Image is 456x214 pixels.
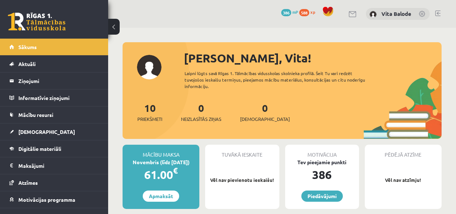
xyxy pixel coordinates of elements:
[381,10,411,17] a: Vita Balode
[285,166,359,183] div: 386
[18,196,75,203] span: Motivācijas programma
[8,13,66,31] a: Rīgas 1. Tālmācības vidusskola
[9,56,99,72] a: Aktuāli
[18,128,75,135] span: [DEMOGRAPHIC_DATA]
[205,145,279,158] div: Tuvākā ieskaite
[184,49,442,67] div: [PERSON_NAME], Vita!
[365,145,442,158] div: Pēdējā atzīme
[310,9,315,15] span: xp
[292,9,298,15] span: mP
[285,158,359,166] div: Tev pieejamie punkti
[123,145,199,158] div: Mācību maksa
[173,165,178,176] span: €
[9,157,99,174] a: Maksājumi
[18,179,38,186] span: Atzīmes
[240,115,290,123] span: [DEMOGRAPHIC_DATA]
[9,89,99,106] a: Informatīvie ziņojumi
[185,70,376,89] div: Laipni lūgts savā Rīgas 1. Tālmācības vidusskolas skolnieka profilā. Šeit Tu vari redzēt tuvojošo...
[18,89,99,106] legend: Informatīvie ziņojumi
[181,115,221,123] span: Neizlasītās ziņas
[240,101,290,123] a: 0[DEMOGRAPHIC_DATA]
[123,166,199,183] div: 61.00
[18,73,99,89] legend: Ziņojumi
[281,9,298,15] a: 386 mP
[9,73,99,89] a: Ziņojumi
[9,39,99,55] a: Sākums
[299,9,319,15] a: 588 xp
[9,140,99,157] a: Digitālie materiāli
[209,176,275,184] p: Vēl nav pievienotu ieskaišu!
[18,61,36,67] span: Aktuāli
[18,157,99,174] legend: Maksājumi
[18,44,37,50] span: Sākums
[281,9,291,16] span: 386
[9,174,99,191] a: Atzīmes
[9,191,99,208] a: Motivācijas programma
[181,101,221,123] a: 0Neizlasītās ziņas
[143,191,179,202] a: Apmaksāt
[123,158,199,166] div: Novembris (līdz [DATE])
[137,115,162,123] span: Priekšmeti
[301,191,343,202] a: Piedāvājumi
[368,176,438,184] p: Vēl nav atzīmju!
[9,106,99,123] a: Mācību resursi
[285,145,359,158] div: Motivācija
[369,11,377,18] img: Vita Balode
[18,112,53,118] span: Mācību resursi
[299,9,309,16] span: 588
[18,145,61,152] span: Digitālie materiāli
[9,123,99,140] a: [DEMOGRAPHIC_DATA]
[137,101,162,123] a: 10Priekšmeti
